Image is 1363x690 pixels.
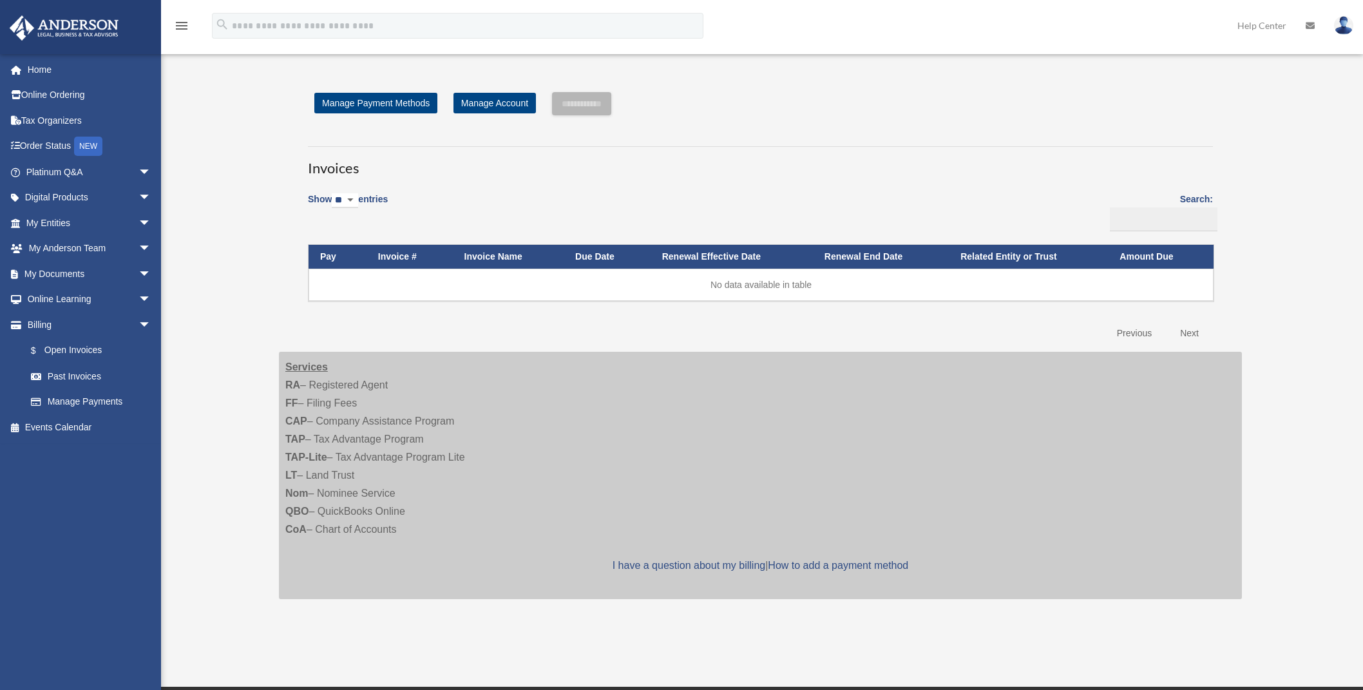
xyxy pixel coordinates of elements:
[9,133,171,160] a: Order StatusNEW
[651,245,813,269] th: Renewal Effective Date: activate to sort column ascending
[285,452,327,463] strong: TAP-Lite
[314,93,437,113] a: Manage Payment Methods
[18,389,164,415] a: Manage Payments
[279,352,1242,599] div: – Registered Agent – Filing Fees – Company Assistance Program – Tax Advantage Program – Tax Advan...
[453,93,536,113] a: Manage Account
[285,379,300,390] strong: RA
[9,287,171,312] a: Online Learningarrow_drop_down
[1170,320,1208,347] a: Next
[9,57,171,82] a: Home
[215,17,229,32] i: search
[285,434,305,445] strong: TAP
[1108,245,1214,269] th: Amount Due: activate to sort column ascending
[9,210,171,236] a: My Entitiesarrow_drop_down
[285,524,307,535] strong: CoA
[1105,191,1213,231] label: Search:
[285,470,297,481] strong: LT
[138,210,164,236] span: arrow_drop_down
[9,159,171,185] a: Platinum Q&Aarrow_drop_down
[138,159,164,186] span: arrow_drop_down
[138,287,164,313] span: arrow_drop_down
[309,269,1214,301] td: No data available in table
[285,557,1235,575] p: |
[768,560,908,571] a: How to add a payment method
[367,245,453,269] th: Invoice #: activate to sort column ascending
[9,236,171,262] a: My Anderson Teamarrow_drop_down
[18,363,164,389] a: Past Invoices
[332,193,358,208] select: Showentries
[9,185,171,211] a: Digital Productsarrow_drop_down
[74,137,102,156] div: NEW
[138,236,164,262] span: arrow_drop_down
[9,82,171,108] a: Online Ordering
[309,245,367,269] th: Pay: activate to sort column descending
[1110,207,1217,232] input: Search:
[18,338,158,364] a: $Open Invoices
[285,506,309,517] strong: QBO
[9,108,171,133] a: Tax Organizers
[285,488,309,499] strong: Nom
[174,23,189,34] a: menu
[308,146,1213,178] h3: Invoices
[285,398,298,408] strong: FF
[6,15,122,41] img: Anderson Advisors Platinum Portal
[564,245,651,269] th: Due Date: activate to sort column ascending
[813,245,949,269] th: Renewal End Date: activate to sort column ascending
[174,18,189,34] i: menu
[453,245,564,269] th: Invoice Name: activate to sort column ascending
[9,414,171,440] a: Events Calendar
[285,416,307,426] strong: CAP
[138,312,164,338] span: arrow_drop_down
[308,191,388,221] label: Show entries
[1334,16,1353,35] img: User Pic
[285,361,328,372] strong: Services
[138,261,164,287] span: arrow_drop_down
[138,185,164,211] span: arrow_drop_down
[38,343,44,359] span: $
[9,261,171,287] a: My Documentsarrow_drop_down
[9,312,164,338] a: Billingarrow_drop_down
[1107,320,1161,347] a: Previous
[949,245,1108,269] th: Related Entity or Trust: activate to sort column ascending
[613,560,765,571] a: I have a question about my billing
